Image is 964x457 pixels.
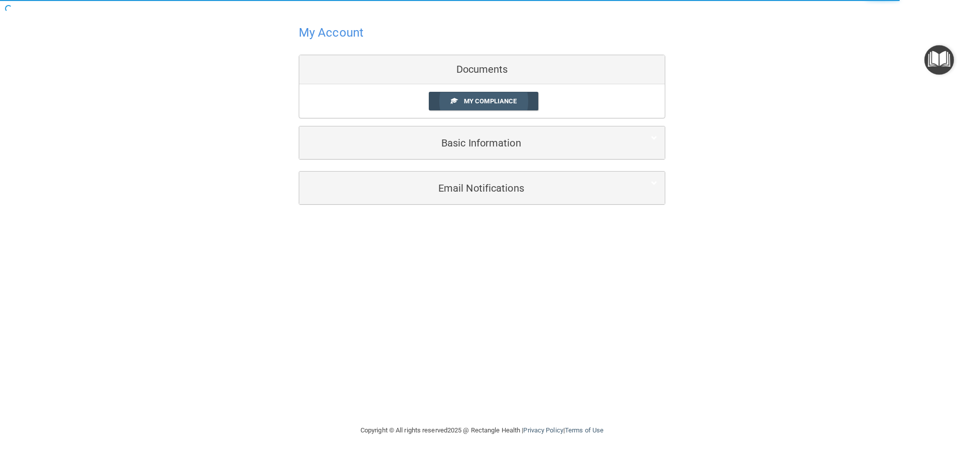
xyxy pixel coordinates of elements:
[299,414,665,446] div: Copyright © All rights reserved 2025 @ Rectangle Health | |
[523,426,563,434] a: Privacy Policy
[307,183,627,194] h5: Email Notifications
[299,26,364,39] h4: My Account
[924,45,954,75] button: Open Resource Center
[299,55,665,84] div: Documents
[307,131,657,154] a: Basic Information
[565,426,604,434] a: Terms of Use
[307,137,627,148] h5: Basic Information
[464,97,517,105] span: My Compliance
[307,177,657,199] a: Email Notifications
